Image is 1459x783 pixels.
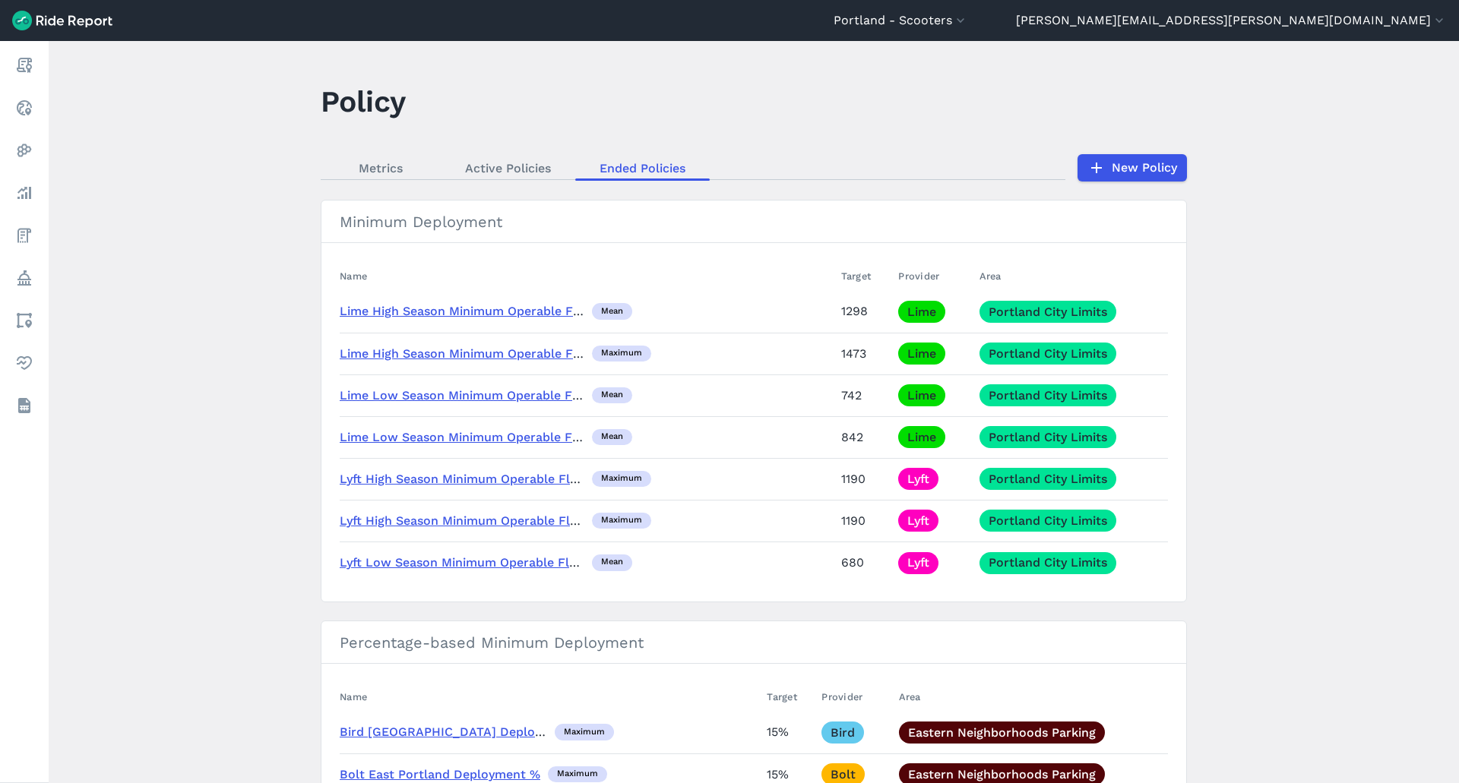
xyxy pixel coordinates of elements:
[835,374,893,416] td: 742
[321,200,1186,243] h3: Minimum Deployment
[11,179,38,207] a: Analyze
[898,468,938,490] a: Lyft
[548,766,607,783] div: maximum
[821,721,864,744] a: Bird
[592,387,632,404] div: mean
[11,264,38,292] a: Policy
[835,458,893,500] td: 1190
[898,510,938,532] a: Lyft
[834,11,968,30] button: Portland - Scooters
[321,621,1186,664] h3: Percentage-based Minimum Deployment
[340,725,587,739] a: Bird [GEOGRAPHIC_DATA] Deployment %
[11,94,38,122] a: Realtime
[592,303,632,320] div: mean
[11,307,38,334] a: Areas
[898,426,945,448] a: Lime
[340,388,595,403] a: Lime Low Season Minimum Operable Fleet
[340,346,596,361] a: Lime High Season Minimum Operable Fleet
[892,261,973,291] th: Provider
[11,392,38,419] a: Datasets
[592,471,651,488] div: maximum
[835,291,893,333] td: 1298
[11,52,38,79] a: Report
[340,555,588,570] a: Lyft Low Season Minimum Operable Fleet
[592,554,632,571] div: mean
[340,304,596,318] a: Lime High Season Minimum Operable Fleet
[815,682,892,712] th: Provider
[893,682,1168,712] th: Area
[980,552,1116,574] a: Portland City Limits
[835,261,893,291] th: Target
[1016,11,1447,30] button: [PERSON_NAME][EMAIL_ADDRESS][PERSON_NAME][DOMAIN_NAME]
[898,343,945,365] a: Lime
[11,137,38,164] a: Heatmaps
[980,343,1116,365] a: Portland City Limits
[340,472,589,486] a: Lyft High Season Minimum Operable Fleet
[12,11,112,30] img: Ride Report
[441,156,575,179] a: Active Policies
[980,384,1116,406] a: Portland City Limits
[11,222,38,249] a: Fees
[340,767,540,781] a: Bolt East Portland Deployment %
[761,682,815,712] th: Target
[575,156,710,179] a: Ended Policies
[899,721,1105,744] a: Eastern Neighborhoods Parking
[980,426,1116,448] a: Portland City Limits
[321,81,406,122] h1: Policy
[898,301,945,323] a: Lime
[835,333,893,374] td: 1473
[1078,154,1187,182] a: New Policy
[592,513,651,529] div: maximum
[321,156,441,179] a: Metrics
[980,468,1116,490] a: Portland City Limits
[11,349,38,377] a: Health
[340,513,589,528] a: Lyft High Season Minimum Operable Fleet
[973,261,1168,291] th: Area
[835,416,893,458] td: 842
[761,712,815,753] td: 15%
[980,510,1116,532] a: Portland City Limits
[835,541,893,583] td: 680
[898,552,938,574] a: Lyft
[592,429,632,446] div: mean
[835,500,893,541] td: 1190
[898,384,945,406] a: Lime
[340,430,649,444] a: Lime Low Season Minimum Operable Fleet ([DATE])
[340,261,835,291] th: Name
[980,301,1116,323] a: Portland City Limits
[555,724,614,740] div: maximum
[592,346,651,362] div: maximum
[340,682,761,712] th: Name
